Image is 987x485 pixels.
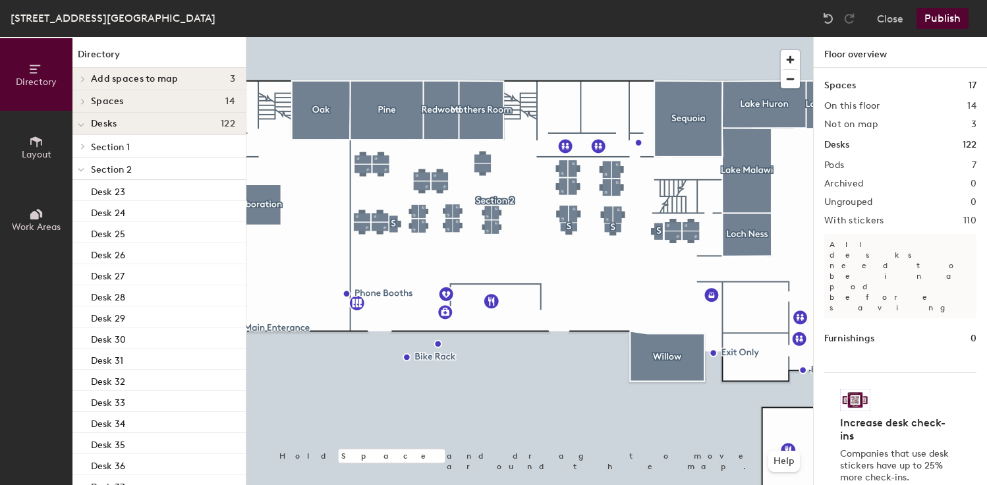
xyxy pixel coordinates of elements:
[824,179,863,189] h2: Archived
[824,78,856,93] h1: Spaces
[971,179,976,189] h2: 0
[225,96,235,107] span: 14
[877,8,903,29] button: Close
[91,164,132,175] span: Section 2
[91,183,125,198] p: Desk 23
[971,331,976,346] h1: 0
[91,74,179,84] span: Add spaces to map
[824,331,874,346] h1: Furnishings
[91,267,125,282] p: Desk 27
[91,288,125,303] p: Desk 28
[12,221,61,233] span: Work Areas
[824,101,880,111] h2: On this floor
[824,119,878,130] h2: Not on map
[91,204,125,219] p: Desk 24
[840,448,953,484] p: Companies that use desk stickers have up to 25% more check-ins.
[840,389,870,411] img: Sticker logo
[91,225,125,240] p: Desk 25
[91,142,130,153] span: Section 1
[91,351,123,366] p: Desk 31
[11,10,215,26] div: [STREET_ADDRESS][GEOGRAPHIC_DATA]
[91,309,125,324] p: Desk 29
[91,246,125,261] p: Desk 26
[972,160,976,171] h2: 7
[91,436,125,451] p: Desk 35
[971,119,976,130] h2: 3
[824,160,844,171] h2: Pods
[824,138,849,152] h1: Desks
[967,101,976,111] h2: 14
[768,451,800,472] button: Help
[91,457,125,472] p: Desk 36
[91,96,124,107] span: Spaces
[963,138,976,152] h1: 122
[963,215,976,226] h2: 110
[971,197,976,208] h2: 0
[843,12,856,25] img: Redo
[969,78,976,93] h1: 17
[230,74,235,84] span: 3
[824,215,884,226] h2: With stickers
[221,119,235,129] span: 122
[91,119,117,129] span: Desks
[91,330,126,345] p: Desk 30
[91,393,125,409] p: Desk 33
[824,234,976,318] p: All desks need to be in a pod before saving
[824,197,873,208] h2: Ungrouped
[72,47,246,68] h1: Directory
[822,12,835,25] img: Undo
[91,372,125,387] p: Desk 32
[916,8,969,29] button: Publish
[814,37,987,68] h1: Floor overview
[91,414,125,430] p: Desk 34
[16,76,57,88] span: Directory
[840,416,953,443] h4: Increase desk check-ins
[22,149,51,160] span: Layout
